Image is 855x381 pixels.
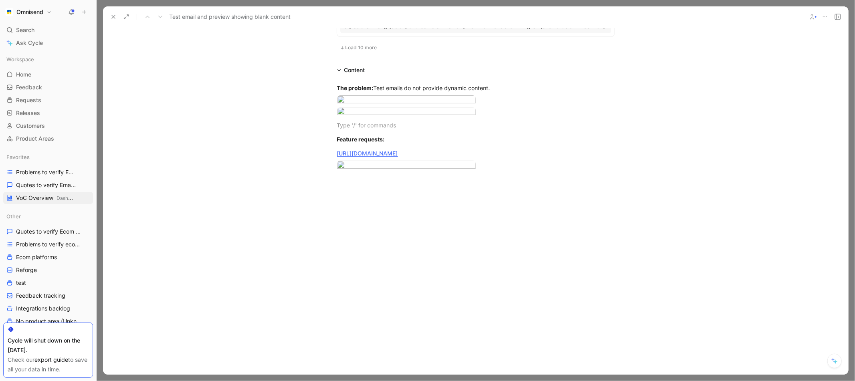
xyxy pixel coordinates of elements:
[337,107,476,118] img: image.png
[16,181,76,189] span: Quotes to verify Email builder
[346,44,377,51] span: Load 10 more
[3,166,93,178] a: Problems to verify Email Builder
[3,315,93,327] a: No product area (Unknowns)
[16,122,45,130] span: Customers
[3,53,93,65] div: Workspace
[337,150,398,157] a: [URL][DOMAIN_NAME]
[16,240,84,248] span: Problems to verify ecom platforms
[337,161,476,171] img: image.png
[3,94,93,106] a: Requests
[3,277,93,289] a: test
[57,195,84,201] span: Dashboards
[8,336,89,355] div: Cycle will shut down on the [DATE].
[3,251,93,263] a: Ecom platforms
[16,109,40,117] span: Releases
[16,279,26,287] span: test
[16,292,65,300] span: Feedback tracking
[3,238,93,250] a: Problems to verify ecom platforms
[16,168,77,176] span: Problems to verify Email Builder
[3,69,93,81] a: Home
[16,38,43,48] span: Ask Cycle
[3,302,93,314] a: Integrations backlog
[334,65,368,75] div: Content
[16,266,37,274] span: Reforge
[337,84,614,92] div: Test emails do not provide dynamic content.
[3,192,93,204] a: VoC OverviewDashboards
[16,96,41,104] span: Requests
[6,55,34,63] span: Workspace
[16,194,75,202] span: VoC Overview
[3,179,93,191] a: Quotes to verify Email builder
[3,210,93,222] div: Other
[5,8,13,16] img: Omnisend
[3,264,93,276] a: Reforge
[337,43,380,52] button: Load 10 more
[344,65,365,75] div: Content
[6,153,30,161] span: Favorites
[3,133,93,145] a: Product Areas
[3,151,93,163] div: Favorites
[337,95,476,106] img: image.png
[16,25,34,35] span: Search
[6,212,21,220] span: Other
[16,135,54,143] span: Product Areas
[16,304,70,312] span: Integrations backlog
[34,356,68,363] a: export guide
[337,136,385,143] strong: Feature requests:
[3,107,93,119] a: Releases
[3,290,93,302] a: Feedback tracking
[16,228,83,236] span: Quotes to verify Ecom platforms
[337,85,374,91] strong: The problem:
[8,355,89,374] div: Check our to save all your data in time.
[16,253,57,261] span: Ecom platforms
[169,12,291,22] span: Test email and preview showing blank content
[3,120,93,132] a: Customers
[16,71,31,79] span: Home
[3,81,93,93] a: Feedback
[16,317,83,325] span: No product area (Unknowns)
[3,6,54,18] button: OmnisendOmnisend
[16,83,42,91] span: Feedback
[16,8,43,16] h1: Omnisend
[3,226,93,238] a: Quotes to verify Ecom platforms
[3,37,93,49] a: Ask Cycle
[3,24,93,36] div: Search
